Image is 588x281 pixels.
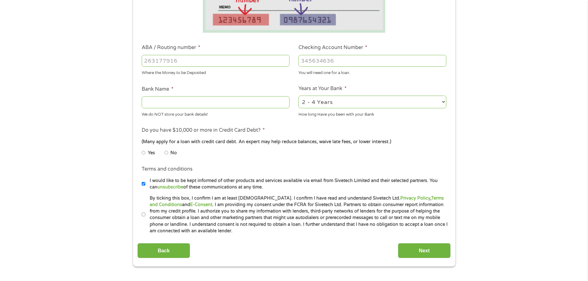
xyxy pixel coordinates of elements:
[298,55,446,67] input: 345634636
[142,138,446,145] div: (Many apply for a loan with credit card debt. An expert may help reduce balances, waive late fees...
[298,109,446,118] div: How long Have you been with your Bank
[148,150,155,156] label: Yes
[137,243,190,258] input: Back
[157,184,183,190] a: unsubscribe
[142,55,290,67] input: 263177916
[142,44,200,51] label: ABA / Routing number
[142,109,290,118] div: We do NOT store your bank details!
[398,243,451,258] input: Next
[145,177,448,191] label: I would like to be kept informed of other products and services available via email from Sivetech...
[142,166,193,172] label: Terms and conditions
[298,68,446,76] div: You will need one for a loan.
[142,127,265,134] label: Do you have $10,000 or more in Credit Card Debt?
[142,68,290,76] div: Where the Money to be Deposited
[142,86,173,93] label: Bank Name
[190,202,212,207] a: E-Consent
[298,44,367,51] label: Checking Account Number
[400,196,430,201] a: Privacy Policy
[145,195,448,234] label: By ticking this box, I confirm I am at least [DEMOGRAPHIC_DATA]. I confirm I have read and unders...
[170,150,177,156] label: No
[150,196,444,207] a: Terms and Conditions
[298,85,347,92] label: Years at Your Bank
